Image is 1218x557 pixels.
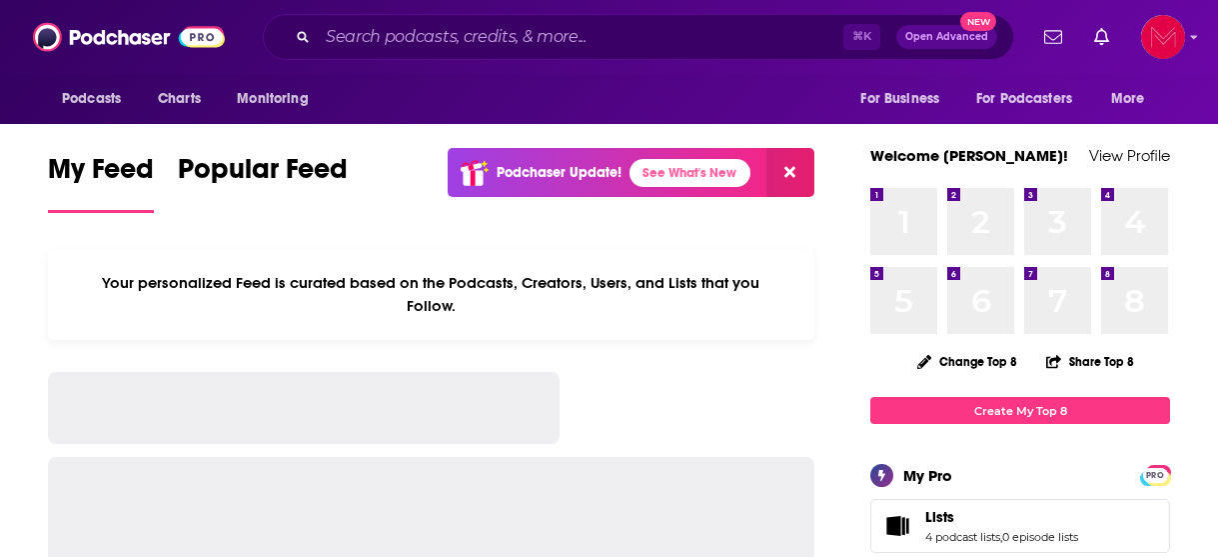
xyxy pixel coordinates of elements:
[903,466,952,485] div: My Pro
[1002,530,1078,544] a: 0 episode lists
[1111,85,1145,113] span: More
[1045,342,1135,381] button: Share Top 8
[62,85,121,113] span: Podcasts
[178,152,348,198] span: Popular Feed
[1141,15,1185,59] span: Logged in as Pamelamcclure
[33,18,225,56] img: Podchaser - Follow, Share and Rate Podcasts
[1143,467,1167,482] a: PRO
[1141,15,1185,59] img: User Profile
[48,152,154,213] a: My Feed
[870,397,1170,424] a: Create My Top 8
[237,85,308,113] span: Monitoring
[1086,20,1117,54] a: Show notifications dropdown
[1000,530,1002,544] span: ,
[925,508,1078,526] a: Lists
[960,12,996,31] span: New
[905,349,1029,374] button: Change Top 8
[860,85,939,113] span: For Business
[1089,146,1170,165] a: View Profile
[846,80,964,118] button: open menu
[896,25,997,49] button: Open AdvancedNew
[158,85,201,113] span: Charts
[870,146,1068,165] a: Welcome [PERSON_NAME]!
[318,21,843,53] input: Search podcasts, credits, & more...
[976,85,1072,113] span: For Podcasters
[48,249,814,340] div: Your personalized Feed is curated based on the Podcasts, Creators, Users, and Lists that you Follow.
[925,530,1000,544] a: 4 podcast lists
[925,508,954,526] span: Lists
[905,32,988,42] span: Open Advanced
[877,512,917,540] a: Lists
[178,152,348,213] a: Popular Feed
[629,159,750,187] a: See What's New
[1143,468,1167,483] span: PRO
[497,164,621,181] p: Podchaser Update!
[1141,15,1185,59] button: Show profile menu
[223,80,334,118] button: open menu
[843,24,880,50] span: ⌘ K
[48,80,147,118] button: open menu
[1036,20,1070,54] a: Show notifications dropdown
[263,14,1014,60] div: Search podcasts, credits, & more...
[48,152,154,198] span: My Feed
[1097,80,1170,118] button: open menu
[963,80,1101,118] button: open menu
[870,499,1170,553] span: Lists
[145,80,213,118] a: Charts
